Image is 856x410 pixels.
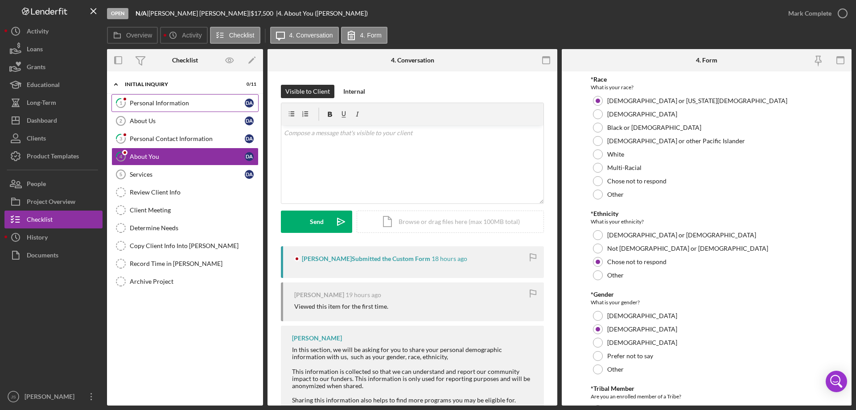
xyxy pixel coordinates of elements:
[607,178,667,185] label: Chose not to respond
[591,76,823,83] div: *Race
[111,237,259,255] a: Copy Client Info Into [PERSON_NAME]
[111,183,259,201] a: Review Client Info
[4,40,103,58] button: Loans
[591,210,823,217] div: *Ethnicity
[245,99,254,108] div: D A
[788,4,831,22] div: Mark Complete
[4,211,103,228] button: Checklist
[245,152,254,161] div: D A
[119,118,122,124] tspan: 2
[294,303,388,310] div: Viewed this item for the first time.
[270,27,339,44] button: 4. Conversation
[607,258,667,265] label: Chose not to respond
[607,151,624,158] label: White
[591,217,823,226] div: What is your ethnicity?
[27,228,48,248] div: History
[160,27,207,44] button: Activity
[4,246,103,264] a: Documents
[607,339,677,346] label: [DEMOGRAPHIC_DATA]
[172,57,198,64] div: Checklist
[210,27,260,44] button: Checklist
[4,228,103,246] button: History
[4,175,103,193] button: People
[111,255,259,273] a: Record Time in [PERSON_NAME]
[346,291,381,298] time: 2025-09-07 23:47
[111,166,259,183] a: 5ServicesDA
[4,22,103,40] button: Activity
[607,245,768,252] label: Not [DEMOGRAPHIC_DATA] or [DEMOGRAPHIC_DATA]
[125,82,234,87] div: Initial Inquiry
[4,58,103,76] button: Grants
[607,352,653,360] label: Prefer not to say
[130,278,258,285] div: Archive Project
[292,397,535,404] div: Sharing this information also helps to find more programs you may be eligible for.
[607,137,745,145] label: [DEMOGRAPHIC_DATA] or other Pacific Islander
[111,219,259,237] a: Determine Needs
[130,260,258,267] div: Record Time in [PERSON_NAME]
[276,10,368,17] div: | 4. About You ([PERSON_NAME])
[27,193,75,213] div: Project Overview
[292,335,342,342] div: [PERSON_NAME]
[130,171,245,178] div: Services
[111,130,259,148] a: 3Personal Contact InformationDA
[27,76,60,96] div: Educational
[136,9,147,17] b: N/A
[27,246,58,266] div: Documents
[591,385,823,392] div: *Tribal Member
[281,211,352,233] button: Send
[302,255,430,262] div: [PERSON_NAME] Submitted the Custom Form
[130,207,258,214] div: Client Meeting
[360,32,382,39] label: 4. Form
[245,170,254,179] div: D A
[591,291,823,298] div: *Gender
[111,273,259,290] a: Archive Project
[130,153,245,160] div: About You
[4,76,103,94] a: Educational
[27,112,57,132] div: Dashboard
[130,99,245,107] div: Personal Information
[4,112,103,129] button: Dashboard
[27,175,46,195] div: People
[607,111,677,118] label: [DEMOGRAPHIC_DATA]
[27,211,53,231] div: Checklist
[27,58,45,78] div: Grants
[607,124,701,131] label: Black or [DEMOGRAPHIC_DATA]
[607,191,624,198] label: Other
[107,27,158,44] button: Overview
[119,136,122,141] tspan: 3
[4,193,103,211] button: Project Overview
[343,85,365,98] div: Internal
[696,57,717,64] div: 4. Form
[245,134,254,143] div: D A
[4,129,103,147] a: Clients
[391,57,434,64] div: 4. Conversation
[11,394,16,399] text: JS
[111,94,259,112] a: 1Personal InformationDA
[130,242,258,249] div: Copy Client Info Into [PERSON_NAME]
[148,10,251,17] div: [PERSON_NAME] [PERSON_NAME] |
[111,112,259,130] a: 2About UsDA
[285,85,330,98] div: Visible to Client
[292,346,535,360] div: In this section, we will be asking for you to share your personal demographic information with us...
[130,135,245,142] div: Personal Contact Information
[107,8,128,19] div: Open
[130,117,245,124] div: About Us
[119,153,123,159] tspan: 4
[607,366,624,373] label: Other
[289,32,333,39] label: 4. Conversation
[4,147,103,165] button: Product Templates
[130,224,258,232] div: Determine Needs
[22,388,80,408] div: [PERSON_NAME]
[119,172,122,177] tspan: 5
[27,147,79,167] div: Product Templates
[111,148,259,166] a: 4About YouDA
[251,9,273,17] span: $17,500
[341,27,387,44] button: 4. Form
[339,85,370,98] button: Internal
[119,100,122,106] tspan: 1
